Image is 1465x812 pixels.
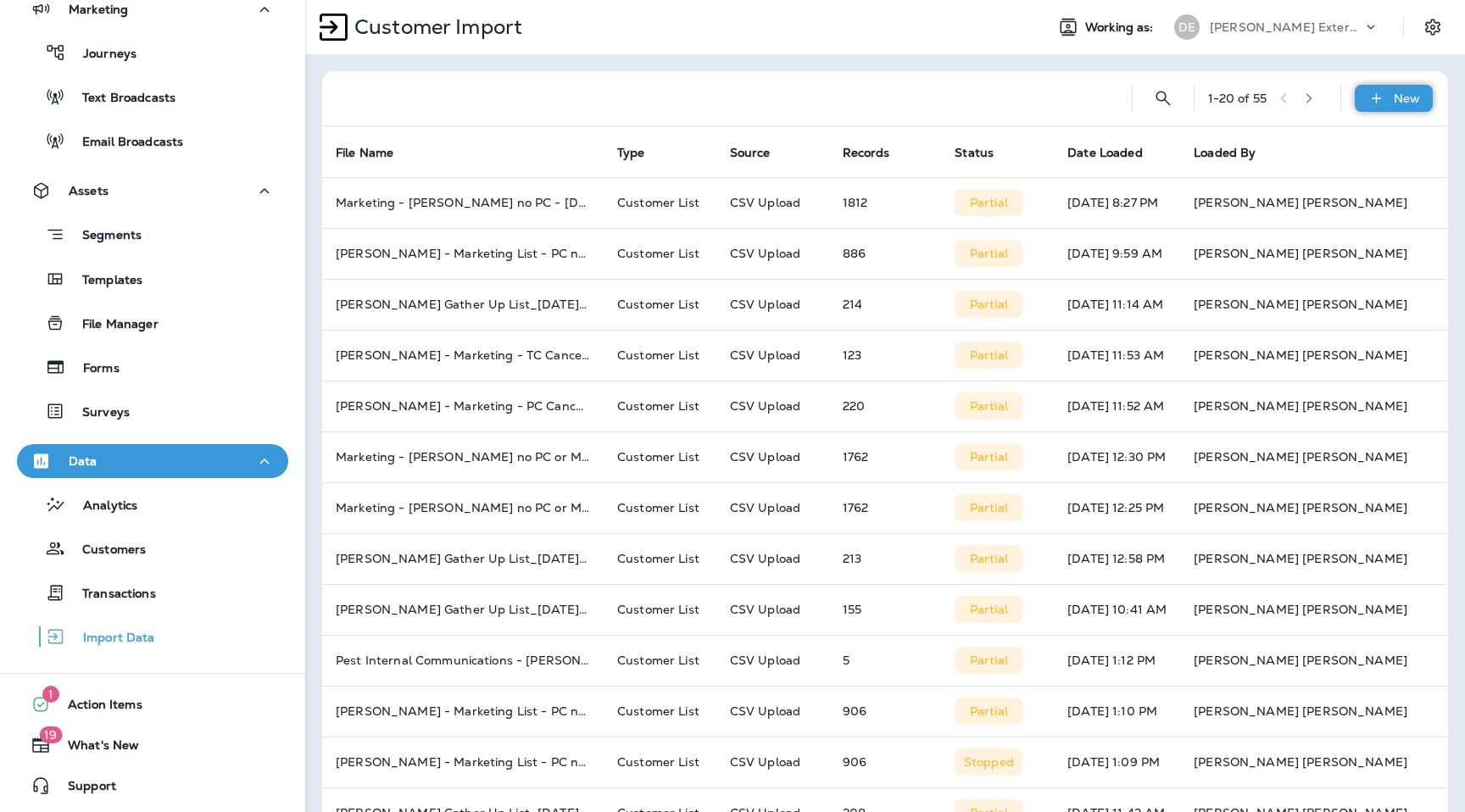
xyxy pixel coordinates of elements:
[17,216,288,253] button: Segments
[69,454,97,468] p: Data
[17,619,288,654] button: Import Data
[716,330,829,381] td: CSV Upload
[829,431,942,482] td: 1762
[1180,686,1448,737] td: [PERSON_NAME] [PERSON_NAME]
[970,247,1008,260] p: Partial
[17,79,288,114] button: Text Broadcasts
[716,686,829,737] td: CSV Upload
[66,631,155,647] p: Import Data
[1394,92,1420,105] p: New
[970,653,1008,667] p: Partial
[1180,279,1448,330] td: [PERSON_NAME] [PERSON_NAME]
[1180,228,1448,279] td: [PERSON_NAME] [PERSON_NAME]
[604,177,716,228] td: Customer List
[716,279,829,330] td: CSV Upload
[829,737,942,787] td: 906
[1180,635,1448,686] td: [PERSON_NAME] [PERSON_NAME]
[17,687,288,721] button: 1Action Items
[829,330,942,381] td: 123
[970,196,1008,209] p: Partial
[65,317,159,333] p: File Manager
[1054,330,1180,381] td: [DATE] 11:53 AM
[1174,14,1200,40] div: DE
[604,737,716,787] td: Customer List
[336,145,415,160] span: File Name
[1194,146,1256,160] span: Loaded By
[65,542,146,559] p: Customers
[1054,635,1180,686] td: [DATE] 1:12 PM
[322,330,604,381] td: [PERSON_NAME] - Marketing - TC Cancels [DATE] - Final.xlsx - Sheet2.csv
[829,228,942,279] td: 886
[1054,584,1180,635] td: [DATE] 10:41 AM
[1180,431,1448,482] td: [PERSON_NAME] [PERSON_NAME]
[1418,12,1448,42] button: Settings
[730,146,771,160] span: Source
[716,635,829,686] td: CSV Upload
[1054,228,1180,279] td: [DATE] 9:59 AM
[66,498,137,514] p: Analytics
[17,174,288,208] button: Assets
[716,584,829,635] td: CSV Upload
[1180,737,1448,787] td: [PERSON_NAME] [PERSON_NAME]
[829,177,942,228] td: 1812
[65,273,142,289] p: Templates
[604,482,716,533] td: Customer List
[1208,92,1267,105] div: 1 - 20 of 55
[1054,431,1180,482] td: [DATE] 12:30 PM
[716,177,829,228] td: CSV Upload
[42,686,59,703] span: 1
[1180,177,1448,228] td: [PERSON_NAME] [PERSON_NAME]
[348,14,522,40] p: Customer Import
[322,228,604,279] td: [PERSON_NAME] - Marketing List - PC no TC - [DATE] - Final.xlsx - Sheet1.csv
[1210,20,1362,34] p: [PERSON_NAME] Exterminating
[1146,81,1180,115] button: Search Import
[17,123,288,159] button: Email Broadcasts
[964,755,1014,769] p: Stopped
[716,737,829,787] td: CSV Upload
[970,298,1008,311] p: Partial
[17,35,288,70] button: Journeys
[1054,482,1180,533] td: [DATE] 12:25 PM
[66,361,120,377] p: Forms
[604,330,716,381] td: Customer List
[17,305,288,341] button: File Manager
[1054,279,1180,330] td: [DATE] 11:14 AM
[1054,737,1180,787] td: [DATE] 1:09 PM
[69,184,109,197] p: Assets
[604,228,716,279] td: Customer List
[17,728,288,762] button: 19What's New
[604,431,716,482] td: Customer List
[604,584,716,635] td: Customer List
[604,279,716,330] td: Customer List
[322,533,604,584] td: [PERSON_NAME] Gather Up List_[DATE].xlsx - Table.csv
[970,552,1008,565] p: Partial
[829,533,942,584] td: 213
[336,146,393,160] span: File Name
[716,482,829,533] td: CSV Upload
[604,635,716,686] td: Customer List
[322,482,604,533] td: Marketing - [PERSON_NAME] no PC or Mosq - [DATE]- Final.xlsx - Sheet1.csv
[829,279,942,330] td: 214
[322,431,604,482] td: Marketing - [PERSON_NAME] no PC or Mosq - [DATE]- Final.xlsx - Sheet1.csv
[322,584,604,635] td: [PERSON_NAME] Gather Up List_[DATE].xlsx - Sheet1.csv
[65,405,130,421] p: Surveys
[829,381,942,431] td: 220
[65,135,183,151] p: Email Broadcasts
[39,726,62,743] span: 19
[970,603,1008,616] p: Partial
[65,587,156,603] p: Transactions
[66,47,136,63] p: Journeys
[1054,381,1180,431] td: [DATE] 11:52 AM
[716,381,829,431] td: CSV Upload
[17,575,288,610] button: Transactions
[1054,686,1180,737] td: [DATE] 1:10 PM
[1054,533,1180,584] td: [DATE] 12:58 PM
[730,145,793,160] span: Source
[829,635,942,686] td: 5
[1180,482,1448,533] td: [PERSON_NAME] [PERSON_NAME]
[955,146,994,160] span: Status
[17,531,288,566] button: Customers
[65,228,142,245] p: Segments
[1085,20,1157,35] span: Working as:
[843,146,890,160] span: Records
